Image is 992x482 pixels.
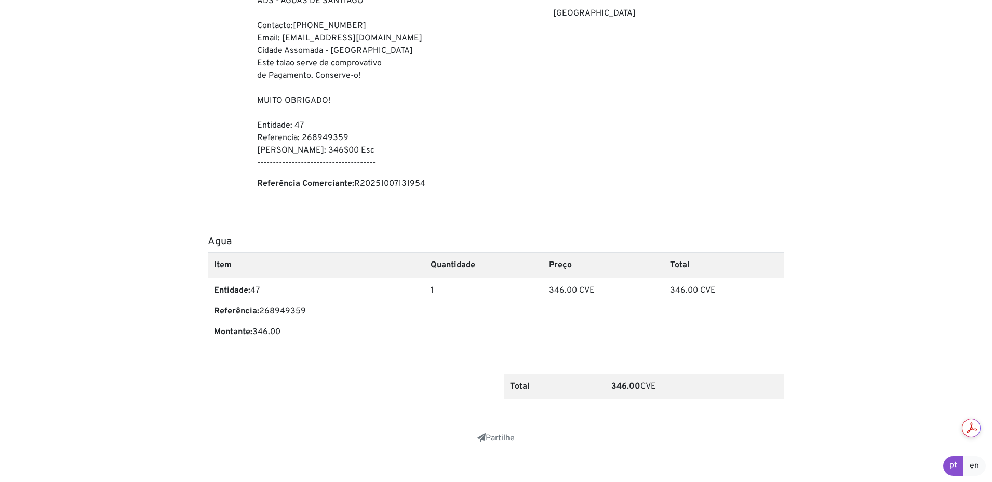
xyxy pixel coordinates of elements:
a: en [963,456,986,476]
td: CVE [605,374,784,399]
p: R20251007131954 [257,177,488,190]
th: Total [664,252,784,278]
b: Montante: [214,327,252,337]
b: Referência: [214,306,259,316]
th: Preço [543,252,663,278]
b: 346.00 [611,381,640,392]
p: 346.00 [214,326,418,338]
a: Partilhe [477,433,515,444]
td: 1 [424,278,543,353]
h5: Agua [208,236,784,248]
th: Quantidade [424,252,543,278]
th: Total [504,374,605,399]
td: 346.00 CVE [543,278,663,353]
th: Item [208,252,424,278]
p: 47 [214,284,418,297]
a: pt [943,456,963,476]
p: 268949359 [214,305,418,318]
b: Referência Comerciante: [257,178,354,189]
td: 346.00 CVE [664,278,784,353]
p: [GEOGRAPHIC_DATA] [553,7,784,20]
b: Entidade: [214,285,250,296]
